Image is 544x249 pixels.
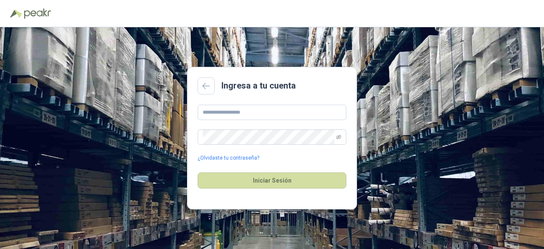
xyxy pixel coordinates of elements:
[221,79,296,92] h2: Ingresa a tu cuenta
[24,9,51,19] img: Peakr
[198,172,346,189] button: Iniciar Sesión
[336,135,341,140] span: eye-invisible
[10,9,22,18] img: Logo
[198,154,259,162] a: ¿Olvidaste tu contraseña?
